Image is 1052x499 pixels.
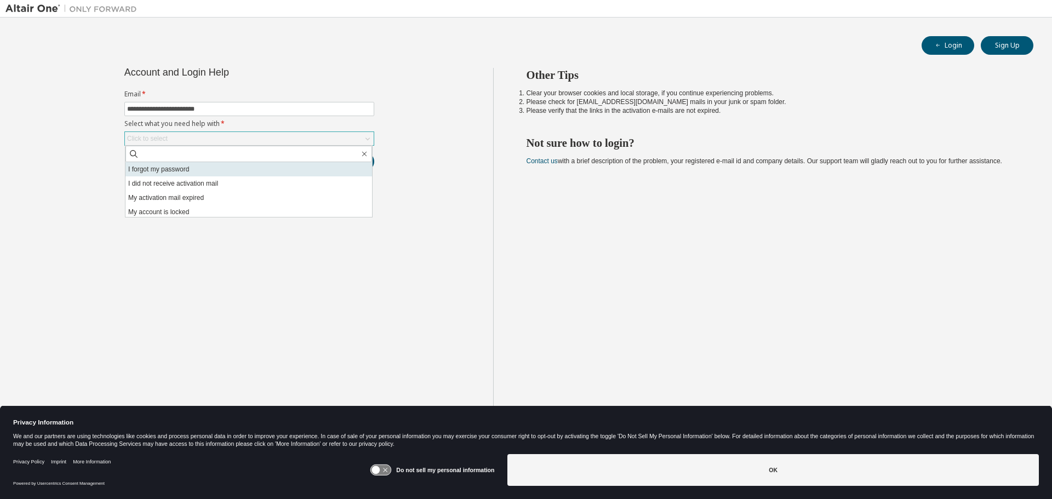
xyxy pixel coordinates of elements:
[527,89,1014,97] li: Clear your browser cookies and local storage, if you continue experiencing problems.
[527,68,1014,82] h2: Other Tips
[124,90,374,99] label: Email
[5,3,142,14] img: Altair One
[922,36,974,55] button: Login
[981,36,1033,55] button: Sign Up
[527,136,1014,150] h2: Not sure how to login?
[124,68,324,77] div: Account and Login Help
[124,119,374,128] label: Select what you need help with
[125,162,372,176] li: I forgot my password
[127,134,168,143] div: Click to select
[527,106,1014,115] li: Please verify that the links in the activation e-mails are not expired.
[527,157,1002,165] span: with a brief description of the problem, your registered e-mail id and company details. Our suppo...
[125,132,374,145] div: Click to select
[527,97,1014,106] li: Please check for [EMAIL_ADDRESS][DOMAIN_NAME] mails in your junk or spam folder.
[527,157,558,165] a: Contact us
